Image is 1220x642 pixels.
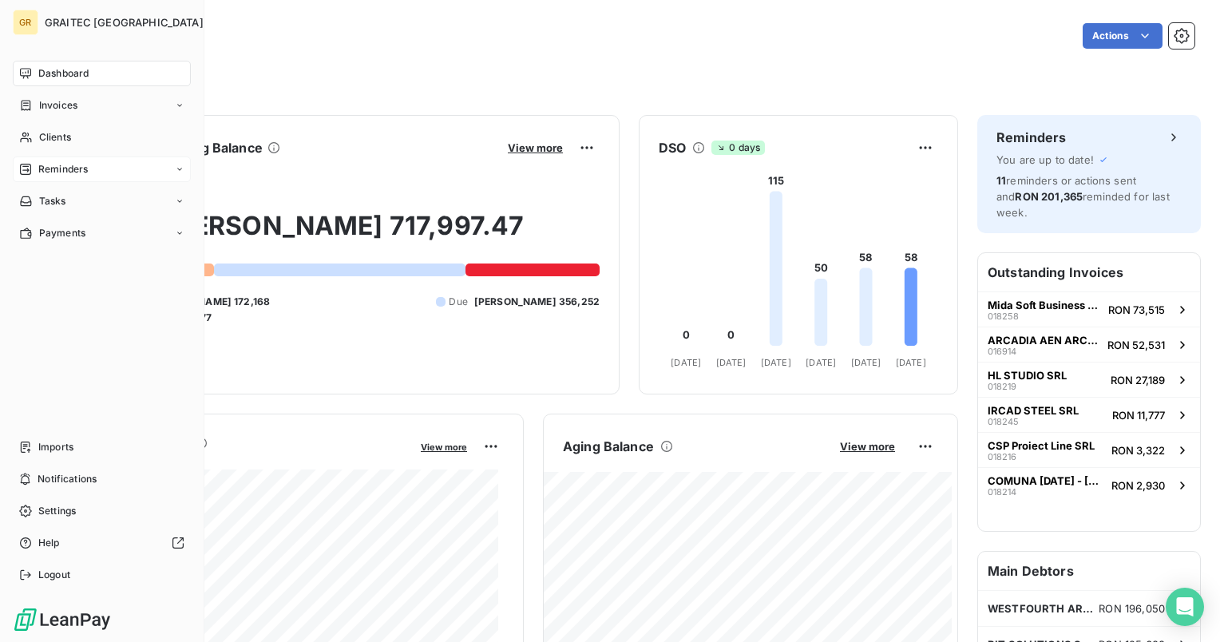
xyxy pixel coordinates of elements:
span: CSP Proiect Line SRL [988,439,1095,452]
span: reminders or actions sent and reminded for last week. [996,174,1170,219]
span: Invoices [39,98,77,113]
h6: Outstanding Invoices [978,253,1200,291]
span: Mida Soft Business SRL [988,299,1102,311]
button: View more [835,439,900,454]
span: 018258 [988,311,1019,321]
span: View more [840,440,895,453]
span: View more [508,141,563,154]
span: Due [449,295,467,309]
tspan: [DATE] [671,357,701,368]
span: GRAITEC [GEOGRAPHIC_DATA] [45,16,204,29]
tspan: [DATE] [896,357,926,368]
span: ARCADIA AEN ARCHITECTURE & PM SRL [988,334,1101,347]
div: GR [13,10,38,35]
h6: Reminders [996,128,1066,147]
span: Imports [38,440,73,454]
button: View more [416,439,472,454]
button: COMUNA [DATE] - [GEOGRAPHIC_DATA]018214RON 2,930 [978,467,1200,502]
button: Mida Soft Business SRL018258RON 73,515 [978,291,1200,327]
span: 018214 [988,487,1016,497]
span: RON 196,050 [1099,602,1165,615]
span: RON 27,189 [1111,374,1165,386]
span: 0 days [711,141,765,155]
h6: DSO [659,138,686,157]
span: Logout [38,568,70,582]
span: Payments [39,226,85,240]
button: IRCAD STEEL SRL018245RON 11,777 [978,397,1200,432]
span: Clients [39,130,71,145]
span: RON 52,531 [1107,339,1165,351]
span: 016914 [988,347,1016,356]
span: IRCAD STEEL SRL [988,404,1079,417]
span: RON 2,930 [1111,479,1165,492]
span: 018216 [988,452,1016,462]
span: You are up to date! [996,153,1094,166]
span: 018245 [988,417,1019,426]
span: WESTFOURTH ARCHITECTURE SRL [988,602,1099,615]
button: View more [503,141,568,155]
button: Actions [1083,23,1163,49]
img: Logo LeanPay [13,607,112,632]
span: [PERSON_NAME] 356,252 [474,295,600,309]
button: HL STUDIO SRL018219RON 27,189 [978,362,1200,397]
a: Help [13,530,191,556]
span: Settings [38,504,76,518]
tspan: [DATE] [851,357,881,368]
span: [PERSON_NAME] 172,168 [149,295,270,309]
span: RON 11,777 [1112,409,1165,422]
h6: Main Debtors [978,552,1200,590]
button: CSP Proiect Line SRL018216RON 3,322 [978,432,1200,467]
span: View more [421,442,467,453]
span: Notifications [38,472,97,486]
tspan: [DATE] [761,357,791,368]
span: RON 3,322 [1111,444,1165,457]
span: Help [38,536,60,550]
h2: [PERSON_NAME] 717,997.47 [90,210,600,258]
h6: Aging Balance [563,437,654,456]
div: Open Intercom Messenger [1166,588,1204,626]
span: HL STUDIO SRL [988,369,1067,382]
span: Monthly Revenue [90,453,410,470]
span: RON 73,515 [1108,303,1165,316]
span: Tasks [39,194,66,208]
span: 11 [996,174,1006,187]
span: Reminders [38,162,88,176]
tspan: [DATE] [806,357,836,368]
tspan: [DATE] [716,357,747,368]
span: 018219 [988,382,1016,391]
span: RON 201,365 [1015,190,1083,203]
button: ARCADIA AEN ARCHITECTURE & PM SRL016914RON 52,531 [978,327,1200,362]
span: COMUNA [DATE] - [GEOGRAPHIC_DATA] [988,474,1105,487]
span: Dashboard [38,66,89,81]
